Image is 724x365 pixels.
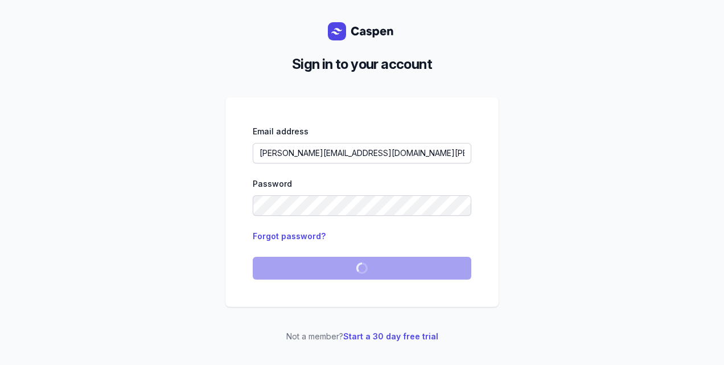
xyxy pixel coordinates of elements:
[343,331,438,341] a: Start a 30 day free trial
[235,54,489,75] h2: Sign in to your account
[253,143,471,163] input: Enter your email address...
[225,330,499,343] p: Not a member?
[253,231,326,241] a: Forgot password?
[253,177,471,191] div: Password
[253,125,471,138] div: Email address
